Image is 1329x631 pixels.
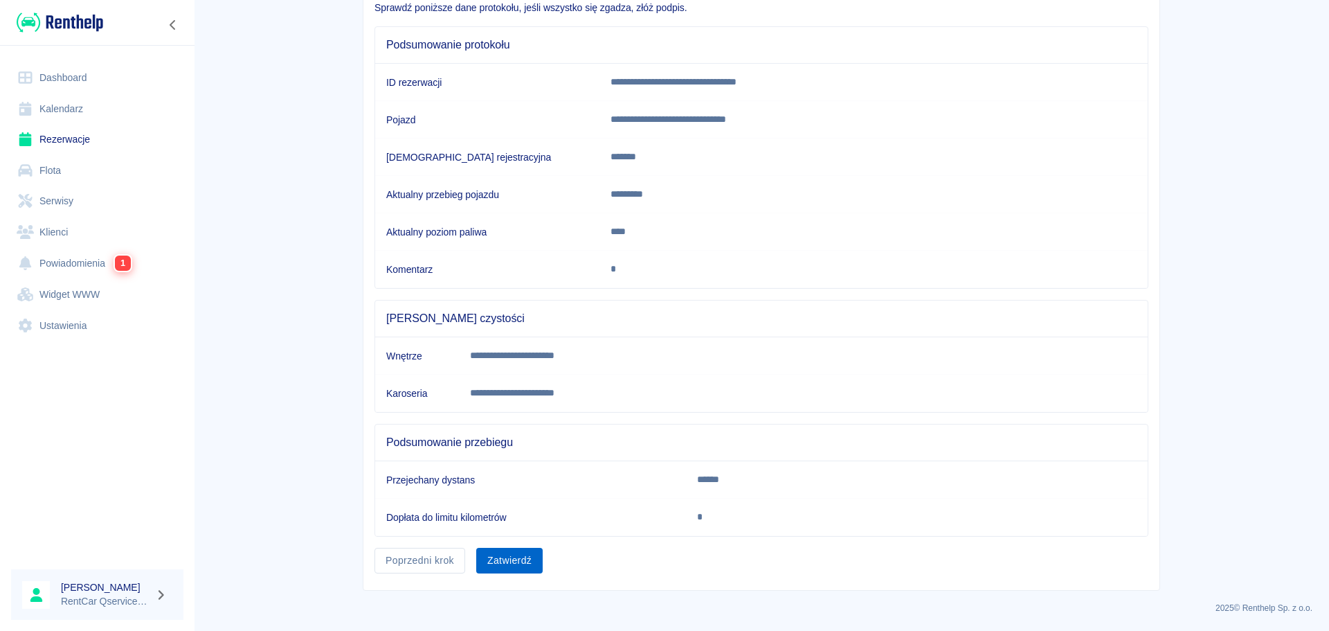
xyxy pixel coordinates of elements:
h6: Aktualny poziom paliwa [386,225,588,239]
a: Dashboard [11,62,183,94]
span: 1 [115,256,131,271]
h6: [PERSON_NAME] [61,580,150,594]
h6: Pojazd [386,113,588,127]
a: Renthelp logo [11,11,103,34]
h6: Karoseria [386,386,448,400]
h6: Aktualny przebieg pojazdu [386,188,588,202]
a: Flota [11,155,183,186]
p: 2025 © Renthelp Sp. z o.o. [210,602,1312,614]
p: RentCar Qservice Damar Parts [61,594,150,609]
a: Powiadomienia1 [11,247,183,279]
h6: Komentarz [386,263,588,276]
img: Renthelp logo [17,11,103,34]
h6: [DEMOGRAPHIC_DATA] rejestracyjna [386,150,588,164]
h6: Dopłata do limitu kilometrów [386,510,675,524]
a: Rezerwacje [11,124,183,155]
span: Podsumowanie przebiegu [386,436,1137,450]
a: Kalendarz [11,94,183,125]
a: Klienci [11,217,183,248]
a: Serwisy [11,186,183,217]
button: Zatwierdź [476,548,543,574]
h6: ID rezerwacji [386,75,588,89]
a: Ustawienia [11,310,183,341]
button: Poprzedni krok [374,548,465,574]
h6: Przejechany dystans [386,473,675,487]
h6: Wnętrze [386,349,448,363]
a: Widget WWW [11,279,183,310]
span: Podsumowanie protokołu [386,38,1137,52]
p: Sprawdź poniższe dane protokołu, jeśli wszystko się zgadza, złóż podpis. [374,1,1148,15]
span: [PERSON_NAME] czystości [386,312,1137,326]
button: Zwiń nawigację [163,16,183,34]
